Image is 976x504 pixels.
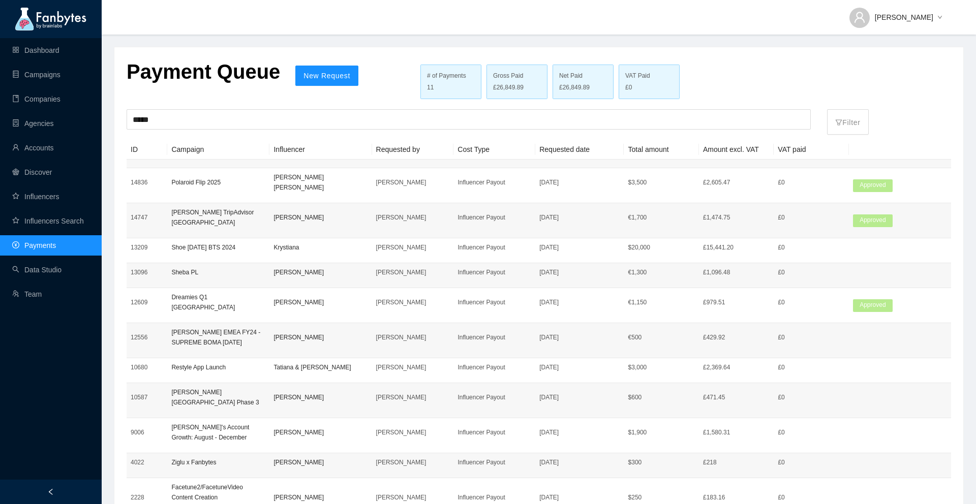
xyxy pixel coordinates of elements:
[131,392,163,402] p: 10587
[628,457,695,467] p: $ 300
[457,492,531,502] p: Influencer Payout
[131,297,163,307] p: 12609
[703,242,770,253] p: £15,441.20
[778,212,844,223] p: £0
[703,212,770,223] p: £1,474.75
[493,83,524,92] span: £26,849.89
[539,177,620,187] p: [DATE]
[457,242,531,253] p: Influencer Payout
[539,362,620,372] p: [DATE]
[539,457,620,467] p: [DATE]
[376,297,450,307] p: [PERSON_NAME]
[628,297,695,307] p: € 1,150
[778,392,844,402] p: £0
[171,267,265,277] p: Sheba PL
[628,177,695,187] p: $ 3,500
[376,392,450,402] p: [PERSON_NAME]
[539,427,620,437] p: [DATE]
[376,332,450,342] p: [PERSON_NAME]
[131,492,163,502] p: 2228
[703,267,770,277] p: £1,096.48
[12,119,54,128] a: containerAgencies
[774,140,848,160] th: VAT paid
[457,392,531,402] p: Influencer Payout
[457,297,531,307] p: Influencer Payout
[12,193,59,201] a: starInfluencers
[703,297,770,307] p: £979.51
[628,212,695,223] p: € 1,700
[457,362,531,372] p: Influencer Payout
[273,297,368,307] p: [PERSON_NAME]
[703,392,770,402] p: £471.45
[171,457,265,467] p: Ziglu x Fanbytes
[875,12,933,23] span: [PERSON_NAME]
[273,492,368,502] p: [PERSON_NAME]
[453,140,535,160] th: Cost Type
[703,457,770,467] p: £218
[457,212,531,223] p: Influencer Payout
[835,119,842,126] span: filter
[273,267,368,277] p: [PERSON_NAME]
[703,362,770,372] p: £2,369.64
[47,488,54,495] span: left
[131,212,163,223] p: 14747
[295,66,358,86] button: New Request
[703,427,770,437] p: £1,580.31
[376,177,450,187] p: [PERSON_NAME]
[131,427,163,437] p: 9006
[12,266,62,274] a: searchData Studio
[127,140,167,160] th: ID
[167,140,269,160] th: Campaign
[539,392,620,402] p: [DATE]
[628,267,695,277] p: € 1,300
[273,212,368,223] p: [PERSON_NAME]
[12,241,56,249] a: pay-circlePayments
[778,297,844,307] p: £0
[131,457,163,467] p: 4022
[559,71,607,81] div: Net Paid
[624,140,698,160] th: Total amount
[273,362,368,372] p: Tatiana & [PERSON_NAME]
[703,492,770,502] p: £183.16
[131,362,163,372] p: 10680
[171,207,265,228] p: [PERSON_NAME] TripAdvisor [GEOGRAPHIC_DATA]
[273,427,368,437] p: [PERSON_NAME]
[273,332,368,342] p: [PERSON_NAME]
[628,427,695,437] p: $ 1,900
[376,492,450,502] p: [PERSON_NAME]
[778,427,844,437] p: £0
[628,242,695,253] p: $ 20,000
[625,71,673,81] div: VAT Paid
[457,457,531,467] p: Influencer Payout
[273,392,368,402] p: [PERSON_NAME]
[778,242,844,253] p: £0
[171,242,265,253] p: Shoe [DATE] BTS 2024
[376,457,450,467] p: [PERSON_NAME]
[127,59,280,84] p: Payment Queue
[853,11,866,23] span: user
[539,332,620,342] p: [DATE]
[131,177,163,187] p: 14836
[12,71,60,79] a: databaseCampaigns
[376,362,450,372] p: [PERSON_NAME]
[628,332,695,342] p: € 500
[778,177,844,187] p: £0
[539,267,620,277] p: [DATE]
[778,267,844,277] p: £0
[841,5,951,21] button: [PERSON_NAME]down
[12,95,60,103] a: bookCompanies
[853,179,893,192] span: Approved
[457,332,531,342] p: Influencer Payout
[937,15,942,21] span: down
[171,292,265,312] p: Dreamies Q1 [GEOGRAPHIC_DATA]
[131,332,163,342] p: 12556
[12,46,59,54] a: appstoreDashboard
[171,327,265,348] p: [PERSON_NAME] EMEA FY24 - SUPREME BOMA [DATE]
[827,109,868,135] button: filterFilter
[778,492,844,502] p: £0
[131,242,163,253] p: 13209
[703,177,770,187] p: £2,605.47
[457,177,531,187] p: Influencer Payout
[628,362,695,372] p: $ 3,000
[628,392,695,402] p: $ 600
